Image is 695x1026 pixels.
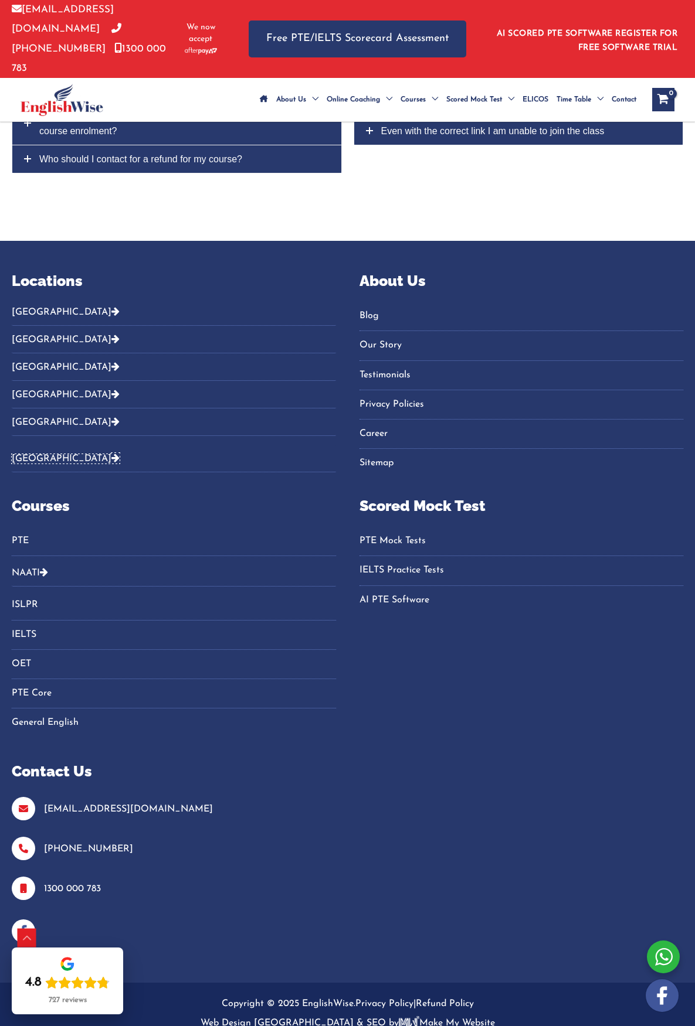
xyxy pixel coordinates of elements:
a: Even with the correct link I am unable to join the class [354,117,683,145]
span: Contact [612,79,636,120]
button: [GEOGRAPHIC_DATA] [12,353,336,381]
aside: Footer Widget 1 [12,761,683,943]
a: ISLPR [12,595,336,615]
a: 1300 000 783 [12,44,166,73]
a: Free PTE/IELTS Scorecard Assessment [249,21,466,57]
img: white-facebook.png [646,979,679,1012]
a: [PHONE_NUMBER] [44,844,133,854]
span: About Us [276,79,306,120]
div: 4.8 [25,974,42,991]
a: AI SCORED PTE SOFTWARE REGISTER FOR FREE SOFTWARE TRIAL [497,29,678,52]
nav: Menu [360,531,684,610]
a: Privacy Policy [355,999,413,1008]
a: Sitemap [360,454,684,473]
p: Locations [12,270,336,292]
a: CoursesMenu Toggle [396,79,442,120]
a: PTE Core [12,684,336,703]
div: Rating: 4.8 out of 5 [25,974,110,991]
button: [GEOGRAPHIC_DATA] [12,326,336,353]
span: Menu Toggle [306,79,318,120]
nav: Menu [12,531,336,556]
nav: Site Navigation: Main Menu [256,79,640,120]
span: Who are the contact person/details for any queries I have during course enrolment? [39,110,306,136]
div: 727 reviews [49,996,87,1005]
a: AI PTE Software [360,591,684,610]
img: facebook-blue-icons.png [12,919,35,943]
span: Menu Toggle [380,79,392,120]
img: Afterpay-Logo [185,47,217,54]
p: Contact Us [12,761,683,783]
a: PTE Mock Tests [360,531,684,551]
button: [GEOGRAPHIC_DATA] [12,445,336,472]
aside: Footer Widget 4 [12,495,336,748]
a: 1300 000 783 [44,884,101,894]
aside: Footer Widget 3 [360,270,684,488]
img: cropped-ew-logo [21,84,103,116]
a: PTE [12,531,336,551]
a: View Shopping Cart, empty [652,88,674,111]
a: Who are the contact person/details for any queries I have during course enrolment? [12,101,341,145]
a: About UsMenu Toggle [272,79,323,120]
a: IELTS [12,625,336,645]
a: Our Story [360,336,684,355]
a: [PHONE_NUMBER] [12,24,121,53]
nav: Menu [360,306,684,473]
span: Courses [401,79,426,120]
a: Career [360,424,684,444]
span: Menu Toggle [426,79,438,120]
a: Refund Policy [416,999,474,1008]
span: Even with the correct link I am unable to join the class [381,126,605,136]
span: Menu Toggle [502,79,514,120]
p: About Us [360,270,684,292]
a: NAATI [12,568,40,578]
p: Scored Mock Test [360,495,684,517]
a: ELICOS [518,79,552,120]
a: Privacy Policies [360,395,684,414]
span: Time Table [557,79,591,120]
a: Scored Mock TestMenu Toggle [442,79,518,120]
span: Who should I contact for a refund for my course? [39,154,242,164]
span: ELICOS [523,79,548,120]
a: [EMAIL_ADDRESS][DOMAIN_NAME] [44,805,213,814]
aside: Footer Widget 2 [12,270,336,482]
a: Testimonials [360,366,684,385]
a: Online CoachingMenu Toggle [323,79,396,120]
span: Scored Mock Test [446,79,502,120]
a: Time TableMenu Toggle [552,79,608,120]
a: General English [12,713,336,732]
button: NAATI [12,559,336,587]
button: [GEOGRAPHIC_DATA] [12,408,336,436]
span: We now accept [182,22,219,45]
a: [EMAIL_ADDRESS][DOMAIN_NAME] [12,5,114,34]
button: [GEOGRAPHIC_DATA] [12,306,336,326]
p: Courses [12,495,336,517]
a: IELTS Practice Tests [360,561,684,580]
span: Menu Toggle [591,79,604,120]
a: Who should I contact for a refund for my course? [12,145,341,173]
aside: Header Widget 1 [490,20,683,58]
button: [GEOGRAPHIC_DATA] [12,381,336,408]
a: Contact [608,79,640,120]
a: OET [12,655,336,674]
a: [GEOGRAPHIC_DATA] [12,418,120,427]
a: Blog [360,306,684,326]
nav: Menu [12,595,336,732]
span: Online Coaching [327,79,380,120]
a: [GEOGRAPHIC_DATA] [12,454,120,463]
